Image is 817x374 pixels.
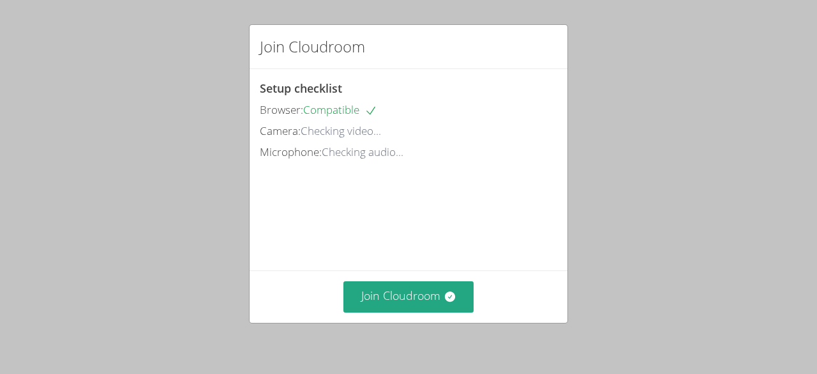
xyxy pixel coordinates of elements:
[260,35,365,58] h2: Join Cloudroom
[303,102,377,117] span: Compatible
[260,81,342,96] span: Setup checklist
[301,123,381,138] span: Checking video...
[260,102,303,117] span: Browser:
[260,144,322,159] span: Microphone:
[343,281,474,313] button: Join Cloudroom
[260,123,301,138] span: Camera:
[322,144,403,159] span: Checking audio...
